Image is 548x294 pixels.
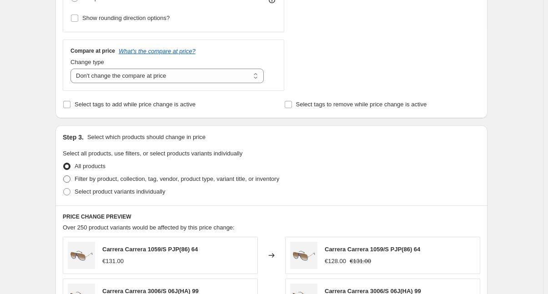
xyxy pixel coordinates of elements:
div: €128.00 [325,257,346,266]
span: Show rounding direction options? [82,15,170,21]
span: Over 250 product variants would be affected by this price change: [63,224,235,231]
h2: Step 3. [63,133,84,142]
img: 10030_80x.png [68,242,95,269]
span: Select product variants individually [75,188,165,195]
div: €131.00 [102,257,124,266]
span: Select tags to remove while price change is active [296,101,427,108]
span: All products [75,163,106,169]
p: Select which products should change in price [87,133,206,142]
h6: PRICE CHANGE PREVIEW [63,213,480,220]
img: 10030_80x.png [290,242,317,269]
span: Select tags to add while price change is active [75,101,196,108]
span: Carrera Carrera 1059/S PJP(86) 64 [325,246,420,253]
strike: €131.00 [350,257,371,266]
span: Change type [70,59,104,65]
span: Select all products, use filters, or select products variants individually [63,150,242,157]
h3: Compare at price [70,47,115,55]
span: Carrera Carrera 1059/S PJP(86) 64 [102,246,198,253]
span: Filter by product, collection, tag, vendor, product type, variant title, or inventory [75,175,279,182]
button: What's the compare at price? [119,48,196,55]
